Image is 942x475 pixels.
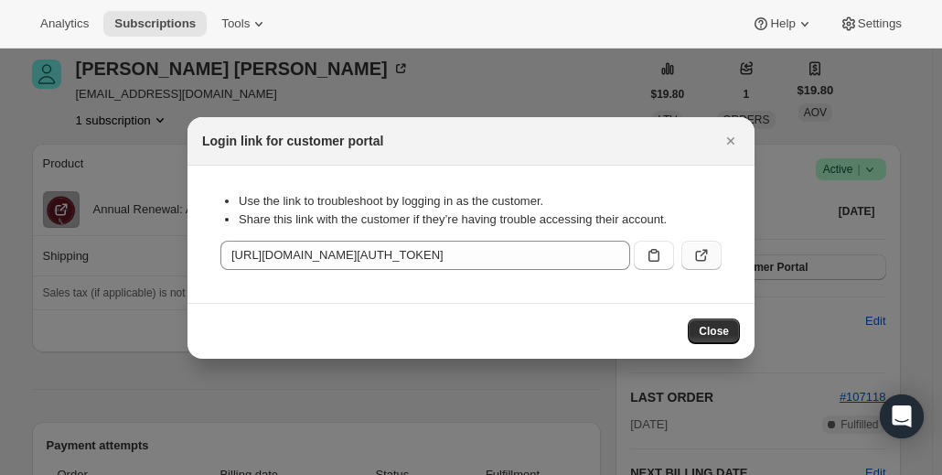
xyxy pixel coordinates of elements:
[114,16,196,31] span: Subscriptions
[770,16,795,31] span: Help
[858,16,902,31] span: Settings
[210,11,279,37] button: Tools
[40,16,89,31] span: Analytics
[718,128,744,154] button: Close
[239,211,722,229] li: Share this link with the customer if they’re having trouble accessing their account.
[880,394,924,438] div: Open Intercom Messenger
[688,318,740,344] button: Close
[829,11,913,37] button: Settings
[29,11,100,37] button: Analytics
[699,324,729,339] span: Close
[741,11,824,37] button: Help
[103,11,207,37] button: Subscriptions
[202,132,383,150] h2: Login link for customer portal
[221,16,250,31] span: Tools
[239,192,722,211] li: Use the link to troubleshoot by logging in as the customer.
